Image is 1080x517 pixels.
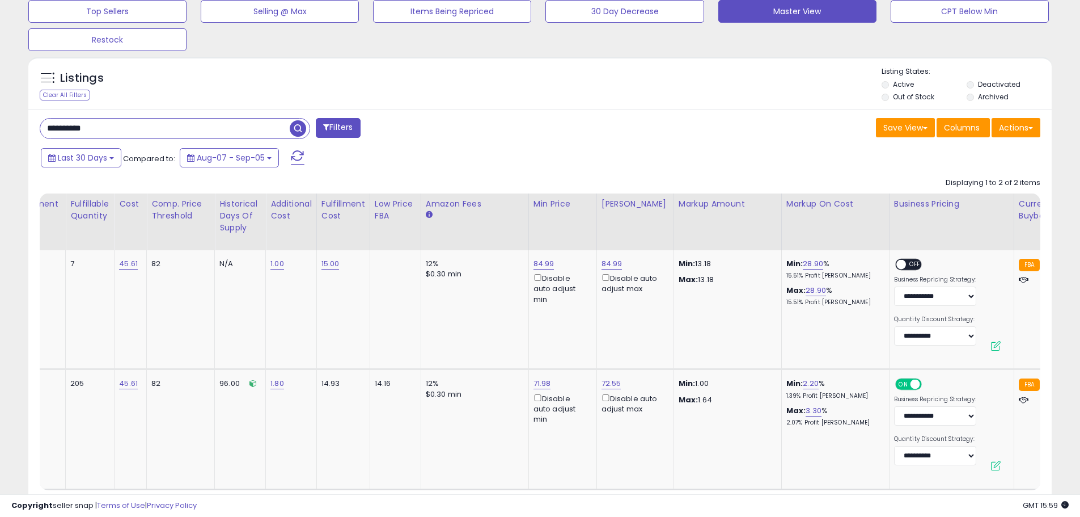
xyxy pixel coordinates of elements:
[41,148,121,167] button: Last 30 Days
[786,405,806,416] b: Max:
[70,379,105,389] div: 205
[906,260,924,270] span: OFF
[533,378,551,389] a: 71.98
[375,198,416,222] div: Low Price FBA
[786,259,880,280] div: %
[781,194,889,250] th: The percentage added to the cost of goods (COGS) that forms the calculator for Min & Max prices.
[321,258,340,270] a: 15.00
[894,276,976,284] label: Business Repricing Strategy:
[602,392,665,414] div: Disable auto adjust max
[786,272,880,280] p: 15.51% Profit [PERSON_NAME]
[806,405,821,417] a: 3.30
[40,90,90,100] div: Clear All Filters
[375,379,412,389] div: 14.16
[786,379,880,400] div: %
[11,500,53,511] strong: Copyright
[920,380,938,389] span: OFF
[533,258,554,270] a: 84.99
[197,152,265,163] span: Aug-07 - Sep-05
[426,210,433,220] small: Amazon Fees.
[803,258,823,270] a: 28.90
[786,406,880,427] div: %
[786,198,884,210] div: Markup on Cost
[28,28,187,51] button: Restock
[894,316,976,323] label: Quantity Discount Strategy:
[786,258,803,269] b: Min:
[219,379,257,389] div: 96.00
[11,501,197,511] div: seller snap | |
[533,198,592,210] div: Min Price
[97,500,145,511] a: Terms of Use
[123,153,175,164] span: Compared to:
[786,392,880,400] p: 1.39% Profit [PERSON_NAME]
[270,258,284,270] a: 1.00
[1023,500,1069,511] span: 2025-10-6 15:59 GMT
[894,198,1009,210] div: Business Pricing
[180,148,279,167] button: Aug-07 - Sep-05
[978,79,1020,89] label: Deactivated
[944,122,980,133] span: Columns
[937,118,990,137] button: Columns
[679,394,698,405] strong: Max:
[806,285,826,296] a: 28.90
[946,178,1040,188] div: Displaying 1 to 2 of 2 items
[602,378,621,389] a: 72.55
[60,70,104,86] h5: Listings
[893,92,934,102] label: Out of Stock
[882,66,1052,77] p: Listing States:
[316,118,360,138] button: Filters
[426,259,520,269] div: 12%
[70,259,105,269] div: 7
[679,378,696,389] strong: Min:
[602,272,665,294] div: Disable auto adjust max
[151,198,210,222] div: Comp. Price Threshold
[602,258,622,270] a: 84.99
[15,198,61,210] div: Fulfillment
[786,285,806,296] b: Max:
[1019,379,1040,391] small: FBA
[896,380,910,389] span: ON
[1019,198,1077,222] div: Current Buybox Price
[786,285,880,306] div: %
[679,395,773,405] p: 1.64
[270,378,284,389] a: 1.80
[147,500,197,511] a: Privacy Policy
[803,378,819,389] a: 2.20
[70,198,109,222] div: Fulfillable Quantity
[219,198,261,234] div: Historical Days Of Supply
[426,389,520,400] div: $0.30 min
[119,258,138,270] a: 45.61
[679,379,773,389] p: 1.00
[893,79,914,89] label: Active
[786,419,880,427] p: 2.07% Profit [PERSON_NAME]
[321,379,361,389] div: 14.93
[270,198,312,222] div: Additional Cost
[894,396,976,403] label: Business Repricing Strategy:
[679,275,773,285] p: 13.18
[151,379,206,389] div: 82
[786,378,803,389] b: Min:
[58,152,107,163] span: Last 30 Days
[602,198,669,210] div: [PERSON_NAME]
[321,198,365,222] div: Fulfillment Cost
[1019,259,1040,271] small: FBA
[992,118,1040,137] button: Actions
[119,378,138,389] a: 45.61
[894,435,976,443] label: Quantity Discount Strategy:
[219,259,257,269] div: N/A
[426,379,520,389] div: 12%
[679,258,696,269] strong: Min:
[151,259,206,269] div: 82
[119,198,142,210] div: Cost
[786,299,880,306] p: 15.51% Profit [PERSON_NAME]
[426,269,520,279] div: $0.30 min
[876,118,935,137] button: Save View
[679,198,777,210] div: Markup Amount
[533,272,588,305] div: Disable auto adjust min
[679,274,698,285] strong: Max:
[978,92,1009,102] label: Archived
[426,198,524,210] div: Amazon Fees
[533,392,588,425] div: Disable auto adjust min
[679,259,773,269] p: 13.18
